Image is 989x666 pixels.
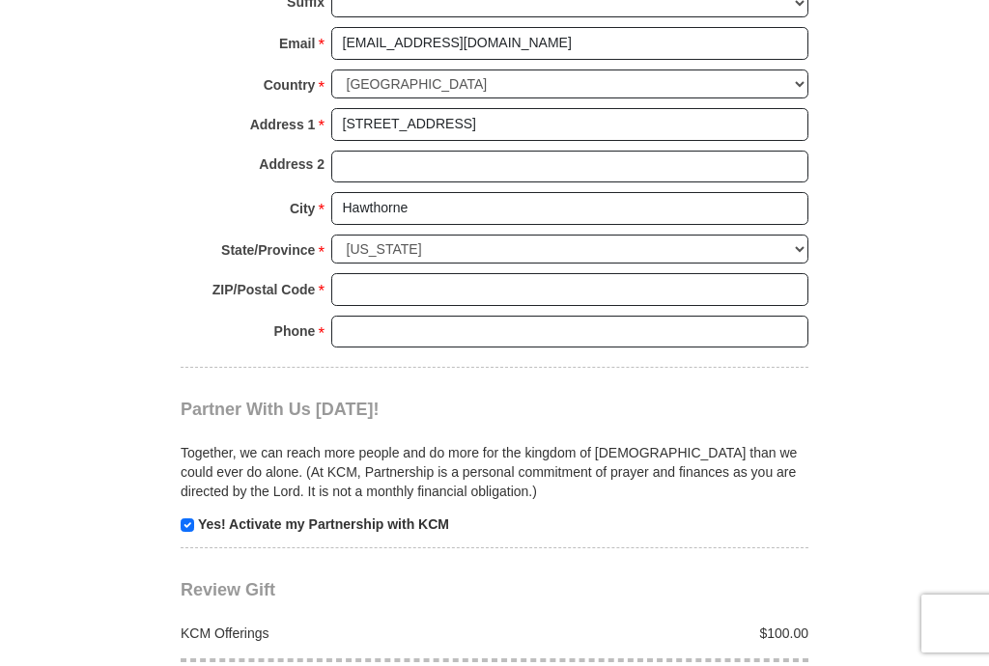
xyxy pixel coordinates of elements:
strong: State/Province [221,236,315,264]
strong: Email [279,30,315,57]
strong: Address 2 [259,151,325,178]
strong: Address 1 [250,111,316,138]
span: Review Gift [181,580,275,599]
div: $100.00 [494,624,819,643]
strong: City [290,195,315,222]
strong: Phone [274,318,316,345]
strong: Yes! Activate my Partnership with KCM [198,516,449,532]
span: Partner With Us [DATE]! [181,400,380,419]
strong: ZIP/Postal Code [212,276,316,303]
div: KCM Offerings [171,624,495,643]
strong: Country [264,71,316,98]
p: Together, we can reach more people and do more for the kingdom of [DEMOGRAPHIC_DATA] than we coul... [181,443,808,501]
